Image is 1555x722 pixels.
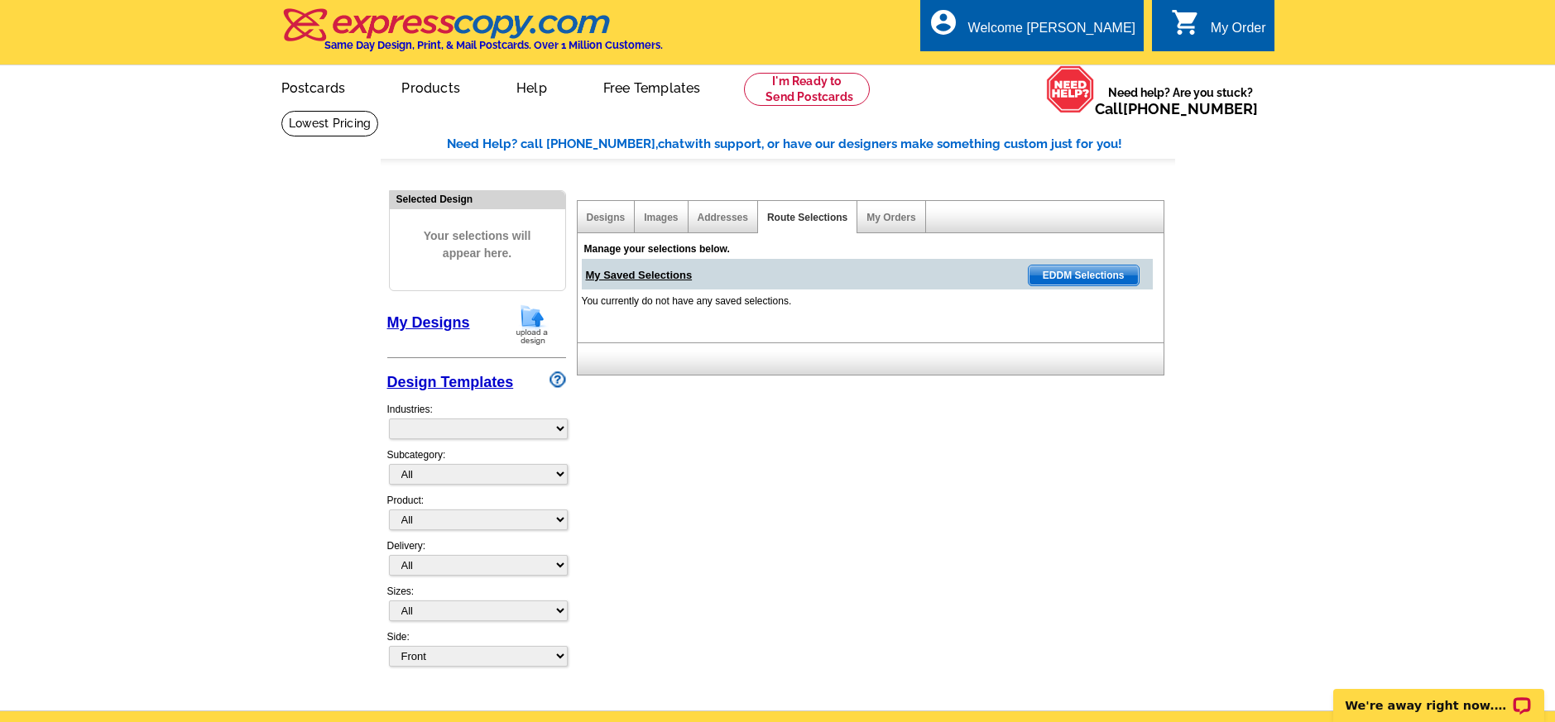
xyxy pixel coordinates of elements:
[968,21,1135,44] div: Welcome [PERSON_NAME]
[255,67,372,106] a: Postcards
[447,135,1175,154] div: Need Help? call [PHONE_NUMBER], with support, or have our designers make something custom just fo...
[1029,265,1139,285] span: EDDM Selections
[1046,65,1095,113] img: help
[387,584,566,629] div: Sizes:
[586,259,693,284] span: My Saved Selections
[658,136,684,151] span: chat
[866,212,915,223] a: My Orders
[1211,21,1266,44] div: My Order
[387,493,566,538] div: Product:
[387,314,470,331] a: My Designs
[387,538,566,584] div: Delivery:
[324,39,663,51] h4: Same Day Design, Print, & Mail Postcards. Over 1 Million Customers.
[387,374,514,390] a: Design Templates
[1123,100,1258,117] a: [PHONE_NUMBER]
[387,394,566,447] div: Industries:
[1171,18,1266,39] a: shopping_cart My Order
[587,212,626,223] a: Designs
[578,235,1172,328] div: You currently do not have any saved selections.
[929,7,958,37] i: account_circle
[767,212,847,223] a: Route Selections
[644,212,678,223] a: Images
[577,67,727,106] a: Free Templates
[584,241,1122,256] div: Manage your selections below.
[387,447,566,493] div: Subcategory:
[375,67,487,106] a: Products
[281,20,663,51] a: Same Day Design, Print, & Mail Postcards. Over 1 Million Customers.
[402,211,553,279] span: Your selections will appear here.
[550,371,566,388] img: design-wizard-help-icon.png
[1171,7,1201,37] i: shopping_cart
[390,191,565,207] div: Selected Design
[387,629,566,668] div: Side:
[1322,670,1555,722] iframe: LiveChat chat widget
[698,212,748,223] a: Addresses
[1095,100,1258,117] span: Call
[490,67,574,106] a: Help
[1095,84,1266,117] span: Need help? Are you stuck?
[511,304,554,346] img: upload-design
